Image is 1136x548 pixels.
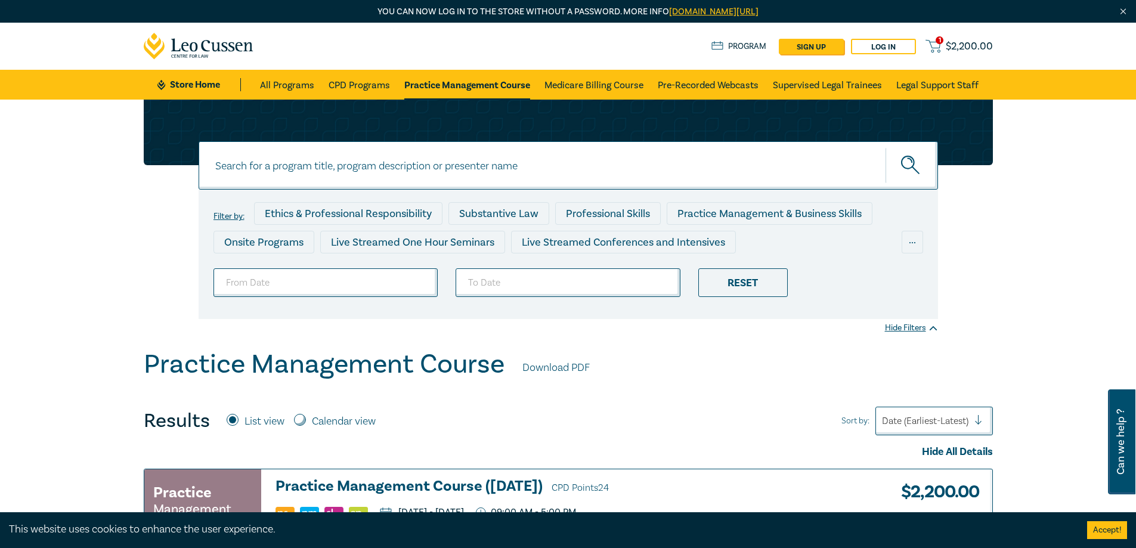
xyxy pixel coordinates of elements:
button: Accept cookies [1087,521,1127,539]
input: Search for a program title, program description or presenter name [199,141,938,190]
div: Professional Skills [555,202,661,225]
img: Substantive Law [324,507,343,518]
div: 10 CPD Point Packages [552,259,682,282]
div: Reset [698,268,788,297]
label: Filter by: [213,212,244,221]
a: Log in [851,39,916,54]
p: You can now log in to the store without a password. More info [144,5,993,18]
input: To Date [456,268,680,297]
a: [DOMAIN_NAME][URL] [669,6,759,17]
h4: Results [144,409,210,433]
div: Live Streamed One Hour Seminars [320,231,505,253]
p: [DATE] - [DATE] [380,507,464,517]
img: Practice Management & Business Skills [300,507,319,518]
div: Hide All Details [144,444,993,460]
span: CPD Points 24 [552,482,609,494]
div: Hide Filters [885,322,938,334]
input: From Date [213,268,438,297]
a: Download PDF [522,360,590,376]
a: Practice Management Course [404,70,530,100]
h3: Practice [153,482,212,503]
span: Sort by: [841,414,869,428]
a: All Programs [260,70,314,100]
a: Supervised Legal Trainees [773,70,882,100]
h3: $ 2,200.00 [892,478,980,506]
label: List view [244,414,284,429]
div: Onsite Programs [213,231,314,253]
a: Medicare Billing Course [544,70,643,100]
a: Practice Management Course ([DATE]) CPD Points24 [276,478,766,496]
input: Sort by [882,414,884,428]
span: 1 [936,36,943,44]
label: Calendar view [312,414,376,429]
div: This website uses cookies to enhance the user experience. [9,522,1069,537]
p: 09:00 AM - 5:00 PM [476,507,577,518]
img: Professional Skills [276,507,295,518]
div: Substantive Law [448,202,549,225]
div: Ethics & Professional Responsibility [254,202,442,225]
a: CPD Programs [329,70,390,100]
a: sign up [779,39,844,54]
div: National Programs [688,259,798,282]
h3: Practice Management Course ([DATE]) [276,478,766,496]
a: Pre-Recorded Webcasts [658,70,759,100]
a: Store Home [157,78,240,91]
h1: Practice Management Course [144,349,504,380]
a: Program [711,40,767,53]
a: Legal Support Staff [896,70,979,100]
div: Live Streamed Conferences and Intensives [511,231,736,253]
div: Live Streamed Practical Workshops [213,259,403,282]
span: Can we help ? [1115,397,1126,487]
div: ... [902,231,923,253]
img: Ethics & Professional Responsibility [349,507,368,518]
small: Management Course [153,503,252,527]
div: Pre-Recorded Webcasts [408,259,546,282]
img: Close [1118,7,1128,17]
div: Practice Management & Business Skills [667,202,872,225]
span: $ 2,200.00 [946,40,993,53]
